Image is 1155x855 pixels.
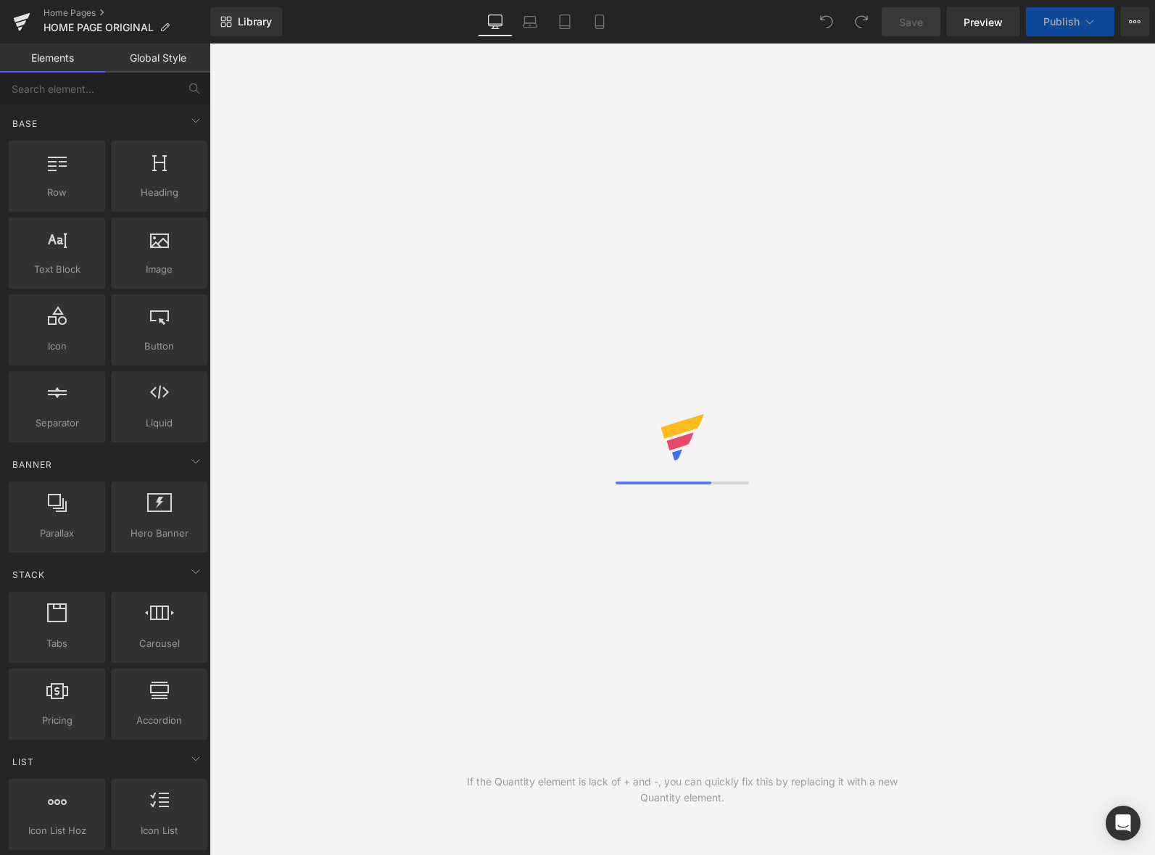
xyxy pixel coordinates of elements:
span: Preview [964,15,1003,30]
span: Pricing [13,713,101,728]
span: Liquid [115,416,203,431]
span: HOME PAGE ORIGINAL [44,22,154,33]
a: Mobile [582,7,617,36]
span: Parallax [13,526,101,541]
span: Icon List Hoz [13,823,101,838]
span: Publish [1043,16,1080,28]
button: Undo [812,7,841,36]
span: Accordion [115,713,203,728]
span: Text Block [13,262,101,277]
button: Publish [1026,7,1114,36]
span: Base [11,117,39,131]
span: Button [115,339,203,354]
span: Save [899,15,923,30]
a: Laptop [513,7,547,36]
span: Library [238,15,272,28]
span: List [11,755,36,769]
button: Redo [847,7,876,36]
a: Preview [946,7,1020,36]
span: Separator [13,416,101,431]
span: Carousel [115,636,203,651]
span: Image [115,262,203,277]
span: Icon [13,339,101,354]
span: Row [13,185,101,200]
a: New Library [210,7,282,36]
span: Icon List [115,823,203,838]
a: Tablet [547,7,582,36]
span: Heading [115,185,203,200]
a: Global Style [105,44,210,73]
a: Desktop [478,7,513,36]
a: Home Pages [44,7,210,19]
span: Hero Banner [115,526,203,541]
div: If the Quantity element is lack of + and -, you can quickly fix this by replacing it with a new Q... [446,774,919,806]
span: Stack [11,568,46,582]
span: Tabs [13,636,101,651]
button: More [1120,7,1149,36]
div: Open Intercom Messenger [1106,806,1140,840]
span: Banner [11,458,54,471]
